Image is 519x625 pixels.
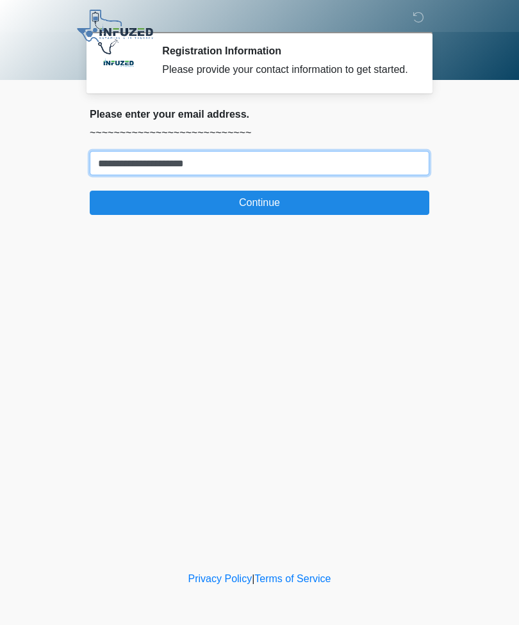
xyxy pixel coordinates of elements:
[99,45,138,83] img: Agent Avatar
[90,125,429,141] p: ~~~~~~~~~~~~~~~~~~~~~~~~~~~
[162,62,410,77] div: Please provide your contact information to get started.
[77,10,153,54] img: Infuzed IV Therapy Logo
[90,108,429,120] h2: Please enter your email address.
[188,573,252,584] a: Privacy Policy
[252,573,254,584] a: |
[90,191,429,215] button: Continue
[254,573,331,584] a: Terms of Service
